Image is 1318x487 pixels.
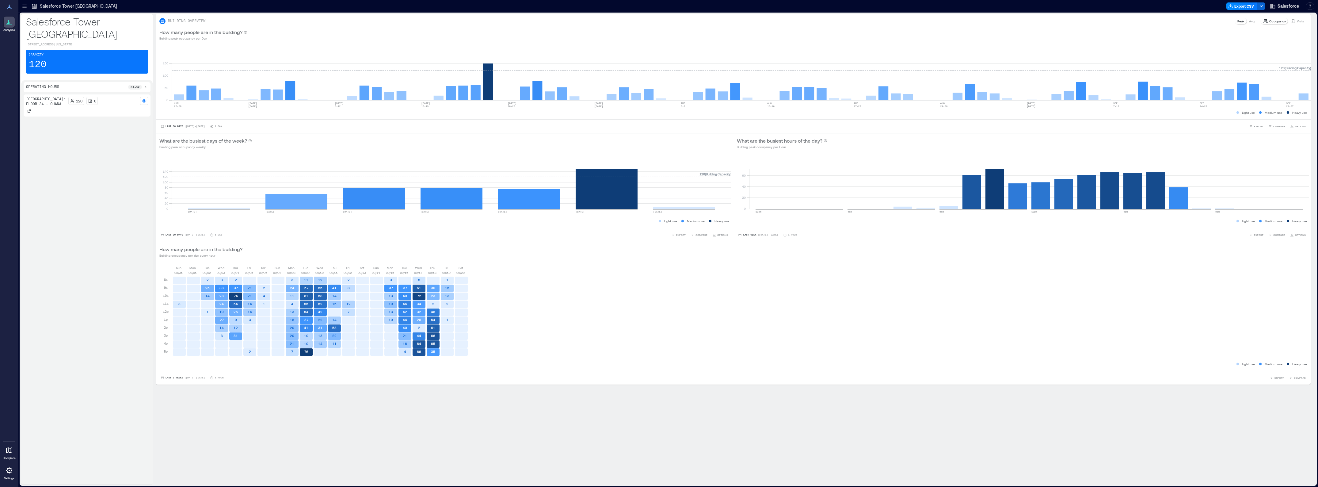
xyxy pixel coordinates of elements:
p: Light use [664,219,677,224]
text: 1 [446,278,448,282]
text: 24 [290,286,294,290]
text: 11 [332,342,337,346]
button: EXPORT [670,232,687,238]
p: Salesforce Tower [GEOGRAPHIC_DATA] [26,15,148,40]
text: 22 [318,318,322,322]
text: [DATE] [508,102,516,105]
p: BUILDING OVERVIEW [168,19,205,24]
p: Wed [316,265,323,270]
tspan: 60 [742,174,746,177]
p: Sun [275,265,280,270]
p: Sat [261,265,265,270]
text: 4 [263,294,265,298]
button: OPTIONS [1289,123,1307,129]
text: 23 [431,294,435,298]
tspan: 140 [163,170,168,173]
button: COMPARE [1288,375,1307,381]
text: 14 [248,302,252,306]
text: 12 [234,326,238,330]
span: EXPORT [1254,125,1263,128]
p: 1 Day [215,233,222,237]
p: 09/06 [259,270,267,275]
text: 14-20 [1200,105,1207,108]
text: 2 [234,278,237,282]
text: 3 [249,318,251,322]
text: 40 [403,326,407,330]
p: 09/10 [315,270,324,275]
p: 09/18 [428,270,436,275]
text: 8 [347,286,349,290]
p: Thu [430,265,435,270]
p: Light use [1242,362,1255,366]
p: 1 Day [215,125,222,128]
p: Tue [402,265,407,270]
text: 2 [418,326,420,330]
text: [DATE] [1027,105,1036,108]
text: 3-9 [681,105,685,108]
tspan: 0 [166,207,168,210]
p: Building peak occupancy per Day [159,36,247,41]
p: Analytics [3,28,15,32]
p: Wed [218,265,224,270]
p: Tue [204,265,210,270]
text: 65 [431,342,435,346]
text: 3 [178,302,180,306]
p: Fri [247,265,251,270]
text: AUG [854,102,858,105]
tspan: 40 [165,196,168,200]
text: SEP [1200,102,1204,105]
text: 1 [263,302,265,306]
text: 13 [318,334,322,338]
p: What are the busiest days of the week? [159,137,247,144]
p: 8a - 6p [131,85,139,90]
text: 3 [291,278,293,282]
p: Mon [189,265,196,270]
text: 8pm [1215,210,1220,213]
text: [DATE] [421,102,430,105]
tspan: 80 [165,186,168,189]
span: EXPORT [1274,376,1284,380]
p: Sat [360,265,364,270]
text: 31 [318,326,322,330]
text: 13-19 [421,105,429,108]
text: 14 [332,318,337,322]
text: 17-23 [854,105,861,108]
text: 16 [332,302,337,306]
p: 10a [163,293,169,298]
p: 09/16 [400,270,408,275]
p: Medium use [1265,362,1282,366]
text: 66 [417,350,421,354]
text: 53 [332,326,337,330]
text: 24 [219,302,224,306]
tspan: 100 [163,74,168,77]
p: Capacity [29,52,44,57]
p: 09/01 [189,270,197,275]
text: 10 [304,342,308,346]
p: [GEOGRAPHIC_DATA]: Floor 34 - Ohana [26,97,66,107]
text: 48 [431,310,435,314]
text: 16 [403,342,407,346]
text: 21 [403,334,407,338]
text: 40 [403,294,407,298]
tspan: 0 [166,98,168,102]
text: 10-16 [767,105,775,108]
text: 3 [220,278,223,282]
text: 2 [249,350,251,354]
text: 26 [234,310,238,314]
p: Heavy use [714,219,729,224]
text: 4am [848,210,852,213]
text: 13 [445,294,449,298]
text: AUG [940,102,945,105]
p: 120 [29,59,47,71]
a: Floorplans [1,443,17,462]
text: 37 [403,286,407,290]
text: 31 [234,334,238,338]
span: Salesforce [1278,3,1299,9]
p: 11a [163,301,169,306]
text: [DATE] [265,210,274,213]
text: 57 [304,286,308,290]
text: 38 [219,286,224,290]
text: 2 [206,278,208,282]
text: 30 [431,286,435,290]
text: 19 [219,310,224,314]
